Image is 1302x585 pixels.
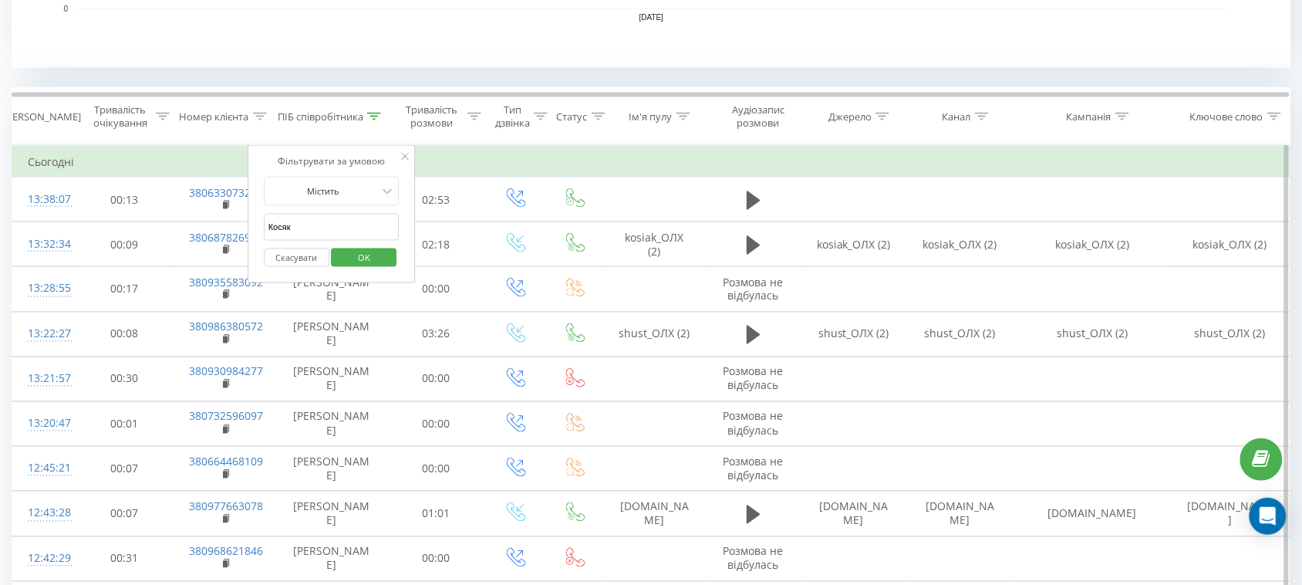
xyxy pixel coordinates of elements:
td: shust_ОЛХ (2) [603,312,706,357]
td: [DOMAIN_NAME] [801,492,907,536]
td: 00:31 [75,536,174,581]
td: [DOMAIN_NAME] [1172,492,1290,536]
div: 13:38:07 [28,184,59,215]
button: OK [332,249,397,268]
td: [PERSON_NAME] [276,492,386,536]
td: [PERSON_NAME] [276,357,386,401]
td: [PERSON_NAME] [276,447,386,492]
td: 00:09 [75,222,174,267]
div: Тип дзвінка [495,103,530,130]
div: 12:42:29 [28,544,59,574]
div: 13:20:47 [28,409,59,439]
div: Номер клієнта [180,110,249,123]
a: 380986380572 [189,320,263,334]
button: Скасувати [264,249,329,268]
div: Фільтрувати за умовою [264,154,400,169]
div: [PERSON_NAME] [3,110,81,123]
td: shust_ОЛХ (2) [801,312,907,357]
td: [PERSON_NAME] [276,536,386,581]
td: kosiak_ОЛХ (2) [603,222,706,267]
td: 00:00 [386,536,485,581]
span: OK [342,245,386,269]
div: Кампанія [1067,110,1111,123]
td: 00:00 [386,447,485,492]
td: [DOMAIN_NAME] [1014,492,1172,536]
td: [PERSON_NAME] [276,267,386,312]
a: 380664468109 [189,455,263,469]
td: [PERSON_NAME] [276,312,386,357]
td: [DOMAIN_NAME] [603,492,706,536]
a: 380732596097 [189,409,263,424]
a: 380633073271 [189,185,263,200]
td: shust_ОЛХ (2) [1014,312,1172,357]
div: Open Intercom Messenger [1250,498,1287,535]
span: Розмова не відбулась [724,364,784,393]
td: 00:00 [386,357,485,401]
td: kosiak_ОЛХ (2) [907,222,1014,267]
td: 00:00 [386,267,485,312]
td: 00:00 [386,402,485,447]
td: 03:26 [386,312,485,357]
td: Сьогодні [12,147,1290,178]
div: 12:43:28 [28,499,59,529]
div: Статус [557,110,588,123]
td: 00:07 [75,447,174,492]
td: 00:13 [75,178,174,222]
td: 00:07 [75,492,174,536]
div: Тривалість розмови [400,103,464,130]
td: kosiak_ОЛХ (2) [1172,222,1290,267]
div: Аудіозапис розмови [720,103,797,130]
td: shust_ОЛХ (2) [907,312,1014,357]
text: [DATE] [639,14,664,22]
td: 00:30 [75,357,174,401]
td: [PERSON_NAME] [276,402,386,447]
a: 380977663078 [189,499,263,514]
div: ПІБ співробітника [278,110,363,123]
td: shust_ОЛХ (2) [1172,312,1290,357]
text: 0 [63,5,68,13]
a: 380930984277 [189,364,263,379]
td: [DOMAIN_NAME] [907,492,1014,536]
span: Розмова не відбулась [724,275,784,303]
td: 00:01 [75,402,174,447]
div: 13:28:55 [28,274,59,304]
td: 02:53 [386,178,485,222]
td: kosiak_ОЛХ (2) [1014,222,1172,267]
span: Розмова не відбулась [724,455,784,483]
input: Введіть значення [264,214,400,241]
td: kosiak_ОЛХ (2) [801,222,907,267]
div: Канал [943,110,971,123]
a: 380687826975 [189,230,263,245]
div: Ім'я пулу [629,110,673,123]
div: 12:45:21 [28,454,59,484]
div: Джерело [828,110,872,123]
div: Тривалість очікування [89,103,152,130]
span: Розмова не відбулась [724,544,784,573]
span: Розмова не відбулась [724,409,784,438]
a: 380968621846 [189,544,263,559]
td: 02:18 [386,222,485,267]
div: 13:22:27 [28,320,59,350]
div: 13:32:34 [28,229,59,259]
a: 380935583092 [189,275,263,289]
div: 13:21:57 [28,364,59,394]
div: Ключове слово [1190,110,1263,123]
td: 00:17 [75,267,174,312]
td: 00:08 [75,312,174,357]
td: 01:01 [386,492,485,536]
